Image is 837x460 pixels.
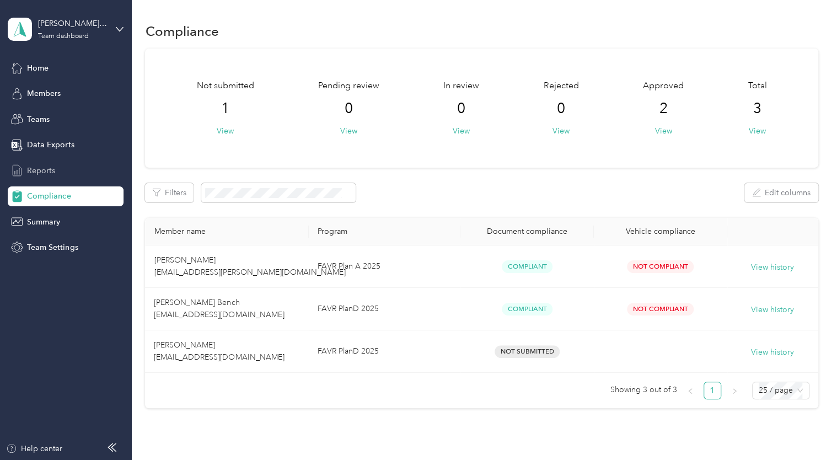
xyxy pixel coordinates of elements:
button: View [453,125,470,137]
button: Edit columns [744,183,818,202]
iframe: Everlance-gr Chat Button Frame [775,398,837,460]
span: [PERSON_NAME] [EMAIL_ADDRESS][PERSON_NAME][DOMAIN_NAME] [154,255,345,277]
button: right [726,382,743,399]
div: Vehicle compliance [603,227,718,236]
td: FAVR PlanD 2025 [309,330,460,373]
span: Approved [643,79,684,93]
span: Data Exports [27,139,74,151]
span: Teams [27,114,50,125]
span: Total [748,79,766,93]
button: View [552,125,570,137]
th: Program [309,218,460,245]
span: 1 [221,100,229,117]
span: left [687,388,694,394]
span: right [731,388,738,394]
span: 25 / page [759,382,803,399]
span: In review [443,79,479,93]
td: FAVR Plan A 2025 [309,245,460,288]
span: Members [27,88,61,99]
span: Not submitted [197,79,254,93]
button: left [682,382,699,399]
button: View [654,125,672,137]
span: Reports [27,165,55,176]
button: View history [751,346,794,359]
span: Not Compliant [627,260,694,273]
span: Not Submitted [495,345,560,358]
li: Previous Page [682,382,699,399]
span: [PERSON_NAME] [EMAIL_ADDRESS][DOMAIN_NAME] [154,340,284,362]
span: Rejected [544,79,579,93]
span: Team Settings [27,242,78,253]
button: View [749,125,766,137]
button: View history [751,304,794,316]
span: Summary [27,216,60,228]
div: Team dashboard [38,33,89,40]
div: Page Size [752,382,809,399]
button: View history [751,261,794,274]
td: FAVR PlanD 2025 [309,288,460,330]
a: 1 [704,382,721,399]
span: Compliant [502,303,552,315]
span: 2 [659,100,667,117]
span: 0 [557,100,565,117]
button: View [217,125,234,137]
li: Next Page [726,382,743,399]
span: [PERSON_NAME] Bench [EMAIL_ADDRESS][DOMAIN_NAME] [154,298,284,319]
span: 0 [457,100,465,117]
span: 0 [345,100,353,117]
button: Filters [145,183,194,202]
button: Help center [6,443,62,454]
span: Pending review [318,79,379,93]
h1: Compliance [145,25,218,37]
span: Compliant [502,260,552,273]
span: 3 [753,100,761,117]
span: Not Compliant [627,303,694,315]
button: View [340,125,357,137]
span: Showing 3 out of 3 [610,382,677,398]
div: Document compliance [469,227,585,236]
div: [PERSON_NAME][EMAIL_ADDRESS][PERSON_NAME][DOMAIN_NAME] [38,18,107,29]
span: Compliance [27,190,71,202]
th: Member name [145,218,309,245]
span: Home [27,62,49,74]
